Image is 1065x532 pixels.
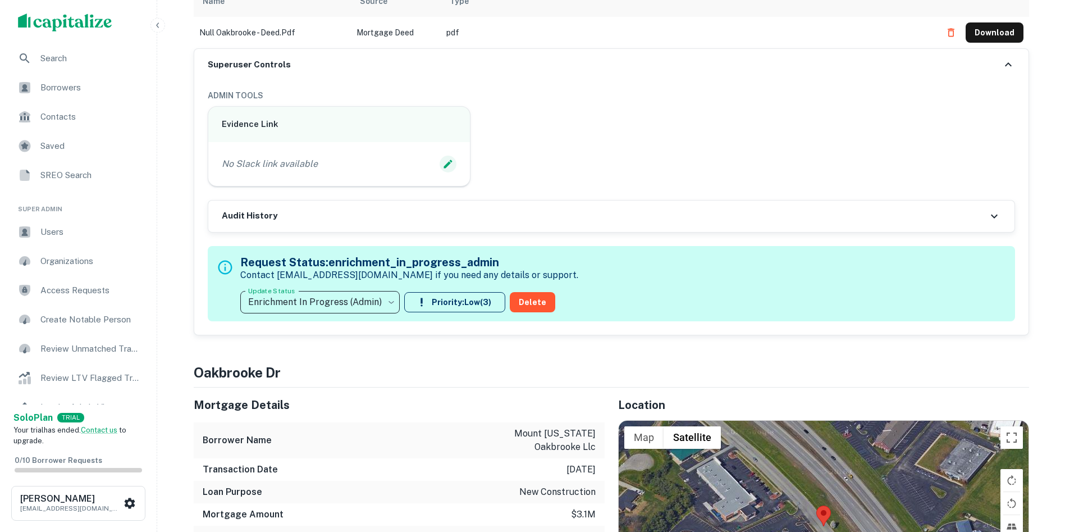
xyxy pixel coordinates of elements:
[9,162,148,189] a: SREO Search
[618,397,1029,413] h5: Location
[57,413,84,422] div: TRIAL
[20,503,121,513] p: [EMAIL_ADDRESS][DOMAIN_NAME]
[9,365,148,392] a: Review LTV Flagged Transactions
[203,463,278,476] h6: Transaction Date
[203,485,262,499] h6: Loan Purpose
[40,313,141,326] span: Create Notable Person
[40,254,141,268] span: Organizations
[40,225,141,239] span: Users
[240,254,578,271] h5: Request Status: enrichment_in_progress_admin
[240,269,578,282] p: Contact [EMAIL_ADDRESS][DOMAIN_NAME] if you need any details or support.
[203,508,284,521] h6: Mortgage Amount
[194,397,605,413] h5: Mortgage Details
[222,157,318,171] p: No Slack link available
[208,58,291,71] h6: Superuser Controls
[9,394,148,421] a: Lender Admin View
[1000,469,1023,492] button: Rotate map clockwise
[81,426,117,434] a: Contact us
[40,342,141,356] span: Review Unmatched Transactions
[15,456,102,465] span: 0 / 10 Borrower Requests
[9,191,148,219] li: Super Admin
[351,17,441,48] td: Mortgage Deed
[566,463,596,476] p: [DATE]
[571,508,596,521] p: $3.1m
[222,118,457,131] h6: Evidence Link
[208,89,1015,102] h6: ADMIN TOOLS
[495,427,596,454] p: mount [US_STATE] oakbrooke llc
[40,110,141,124] span: Contacts
[404,292,505,312] button: Priority:Low(3)
[9,277,148,304] a: Access Requests
[40,52,141,65] span: Search
[248,286,295,295] label: Update Status
[441,17,935,48] td: pdf
[40,284,141,297] span: Access Requests
[194,362,1029,383] h4: oakbrooke dr
[440,156,456,172] button: Edit Slack Link
[9,103,148,130] a: Contacts
[624,426,664,449] button: Show street map
[9,45,148,72] a: Search
[40,371,141,385] span: Review LTV Flagged Transactions
[13,412,53,423] strong: Solo Plan
[222,210,277,222] h6: Audit History
[40,139,141,153] span: Saved
[1000,426,1023,449] button: Toggle fullscreen view
[9,133,148,160] a: Saved
[40,169,141,182] span: SREO Search
[203,434,272,447] h6: Borrower Name
[664,426,721,449] button: Show satellite imagery
[13,426,126,445] span: Your trial has ended. to upgrade.
[40,81,141,94] span: Borrowers
[20,494,121,503] h6: [PERSON_NAME]
[1009,442,1065,496] iframe: Chat Widget
[194,17,351,48] td: null oakbrooke - deed.pdf
[40,401,141,414] span: Lender Admin View
[941,24,961,42] button: Delete file
[9,248,148,275] a: Organizations
[9,335,148,362] a: Review Unmatched Transactions
[519,485,596,499] p: new construction
[1000,492,1023,515] button: Rotate map counterclockwise
[9,306,148,333] a: Create Notable Person
[13,411,53,425] a: SoloPlan
[9,219,148,245] a: Users
[9,74,148,101] a: Borrowers
[18,13,112,31] img: capitalize-logo.png
[510,292,555,312] button: Delete
[11,486,145,521] button: [PERSON_NAME][EMAIL_ADDRESS][DOMAIN_NAME]
[240,287,400,318] div: Enrichment In Progress (Admin)
[966,22,1023,43] button: Download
